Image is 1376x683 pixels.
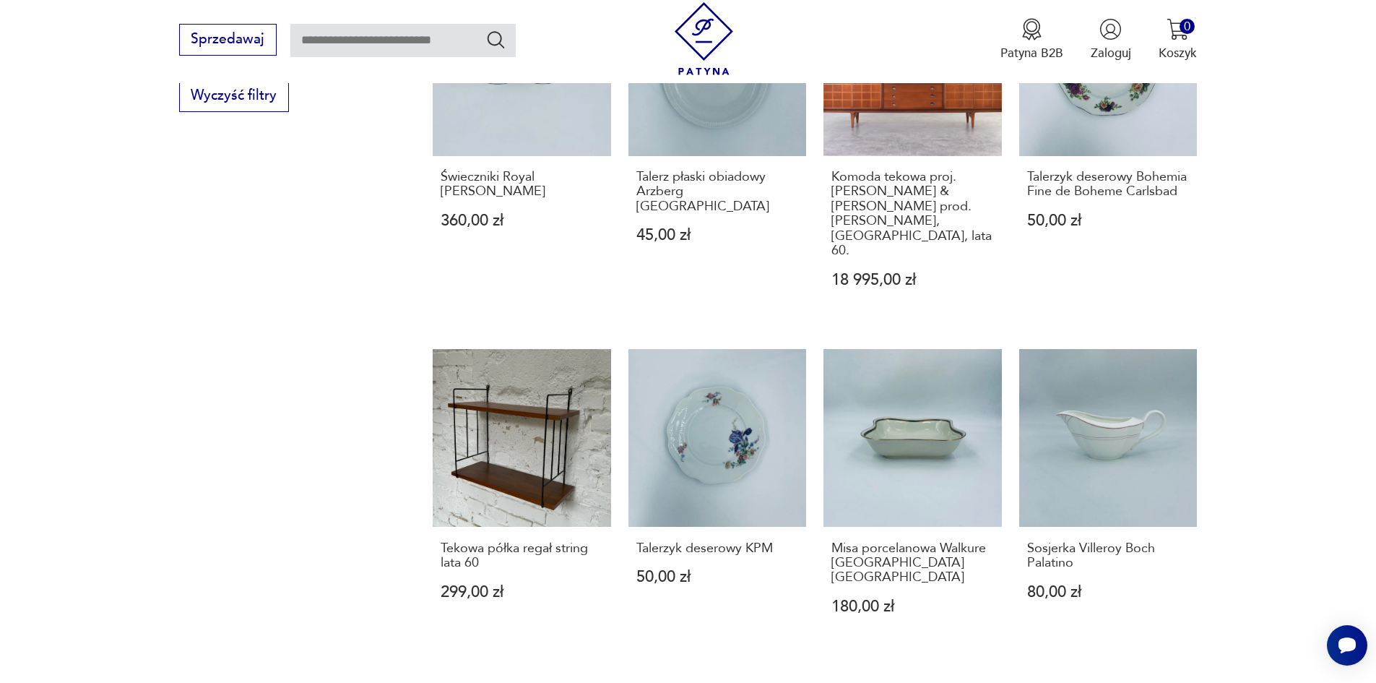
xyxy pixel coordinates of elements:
p: 50,00 zł [636,570,799,585]
p: Zaloguj [1091,45,1131,61]
h3: Talerz płaski obiadowy Arzberg [GEOGRAPHIC_DATA] [636,170,799,214]
p: 360,00 zł [441,213,603,228]
p: 18 995,00 zł [831,272,994,288]
a: Sprzedawaj [179,35,277,46]
h3: Talerzyk deserowy Bohemia Fine de Boheme Carlsbad [1027,170,1190,199]
a: Sosjerka Villeroy Boch PalatinoSosjerka Villeroy Boch Palatino80,00 zł [1019,349,1198,648]
img: Ikonka użytkownika [1099,18,1122,40]
h3: Świeczniki Royal [PERSON_NAME] [441,170,603,199]
button: Sprzedawaj [179,24,277,56]
img: Ikona koszyka [1167,18,1189,40]
p: 299,00 zł [441,585,603,600]
p: Koszyk [1159,45,1197,61]
a: Tekowa półka regał string lata 60Tekowa półka regał string lata 60299,00 zł [433,349,611,648]
img: Patyna - sklep z meblami i dekoracjami vintage [667,2,740,75]
p: 50,00 zł [1027,213,1190,228]
a: Misa porcelanowa Walkure Bayreuth BavariaMisa porcelanowa Walkure [GEOGRAPHIC_DATA] [GEOGRAPHIC_D... [823,349,1002,648]
iframe: Smartsupp widget button [1327,625,1367,666]
button: Szukaj [485,29,506,50]
h3: Sosjerka Villeroy Boch Palatino [1027,541,1190,571]
div: 0 [1180,19,1195,34]
button: Patyna B2B [1000,18,1063,61]
h3: Tekowa półka regał string lata 60 [441,541,603,571]
button: 0Koszyk [1159,18,1197,61]
button: Zaloguj [1091,18,1131,61]
p: Patyna B2B [1000,45,1063,61]
img: Ikona medalu [1021,18,1043,40]
p: 80,00 zł [1027,585,1190,600]
p: 45,00 zł [636,228,799,243]
h3: Misa porcelanowa Walkure [GEOGRAPHIC_DATA] [GEOGRAPHIC_DATA] [831,541,994,585]
h3: Komoda tekowa proj. [PERSON_NAME] & [PERSON_NAME] prod. [PERSON_NAME], [GEOGRAPHIC_DATA], lata 60. [831,170,994,258]
a: Ikona medaluPatyna B2B [1000,18,1063,61]
p: 180,00 zł [831,599,994,614]
a: Talerzyk deserowy KPMTalerzyk deserowy KPM50,00 zł [628,349,807,648]
h3: Talerzyk deserowy KPM [636,541,799,556]
button: Wyczyść filtry [179,80,289,112]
